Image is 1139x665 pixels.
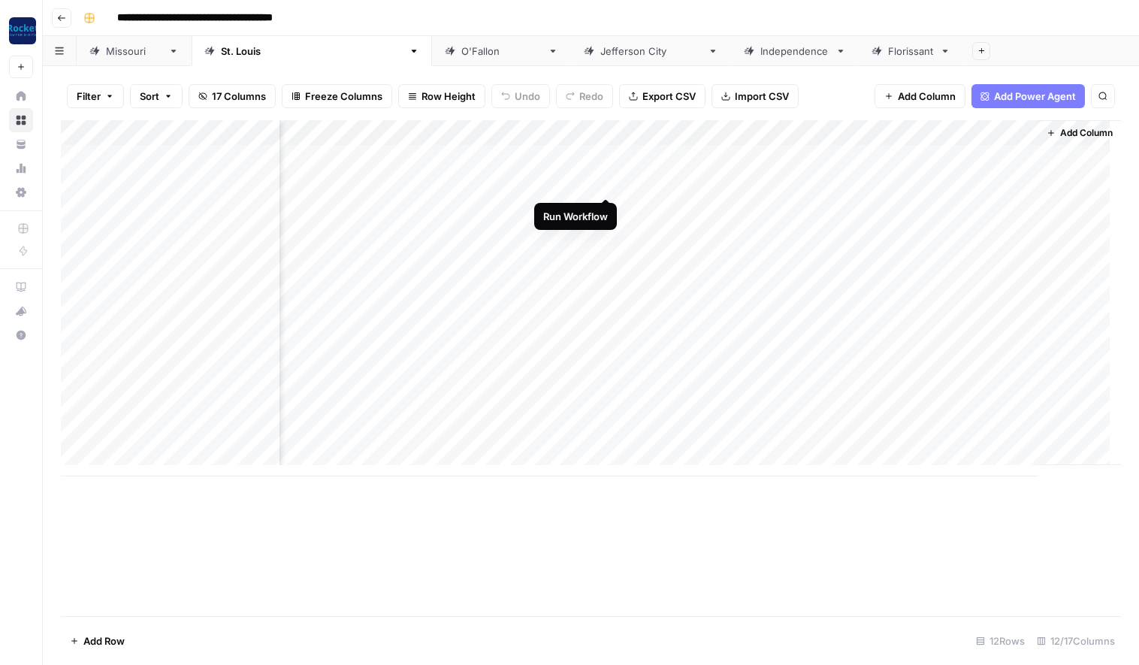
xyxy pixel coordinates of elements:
button: Freeze Columns [282,84,392,108]
a: Usage [9,156,33,180]
div: [GEOGRAPHIC_DATA][PERSON_NAME] [221,44,403,59]
div: Florissant [888,44,934,59]
span: Export CSV [642,89,696,104]
a: Florissant [859,36,963,66]
div: What's new? [10,300,32,322]
button: Undo [491,84,550,108]
a: AirOps Academy [9,275,33,299]
a: [US_STATE] [77,36,192,66]
img: Rocket Pilots Logo [9,17,36,44]
button: Add Power Agent [971,84,1085,108]
div: 12 Rows [970,629,1031,653]
div: Run Workflow [543,209,608,224]
span: 17 Columns [212,89,266,104]
button: 17 Columns [189,84,276,108]
div: [GEOGRAPHIC_DATA] [600,44,702,59]
button: Workspace: Rocket Pilots [9,12,33,50]
span: Add Row [83,633,125,648]
button: Filter [67,84,124,108]
span: Add Column [1060,126,1113,140]
div: Independence [760,44,829,59]
a: Browse [9,108,33,132]
a: Your Data [9,132,33,156]
button: Redo [556,84,613,108]
button: Row Height [398,84,485,108]
button: Help + Support [9,323,33,347]
button: Sort [130,84,183,108]
button: What's new? [9,299,33,323]
span: Sort [140,89,159,104]
span: Undo [515,89,540,104]
button: Import CSV [711,84,799,108]
span: Redo [579,89,603,104]
div: [PERSON_NAME] [461,44,542,59]
div: 12/17 Columns [1031,629,1121,653]
button: Add Row [61,629,134,653]
div: [US_STATE] [106,44,162,59]
span: Freeze Columns [305,89,382,104]
a: [PERSON_NAME] [432,36,571,66]
span: Row Height [421,89,476,104]
a: Home [9,84,33,108]
button: Add Column [1041,123,1119,143]
a: Settings [9,180,33,204]
span: Add Column [898,89,956,104]
a: [GEOGRAPHIC_DATA][PERSON_NAME] [192,36,432,66]
button: Add Column [875,84,965,108]
a: Independence [731,36,859,66]
a: [GEOGRAPHIC_DATA] [571,36,731,66]
span: Add Power Agent [994,89,1076,104]
span: Import CSV [735,89,789,104]
button: Export CSV [619,84,705,108]
span: Filter [77,89,101,104]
